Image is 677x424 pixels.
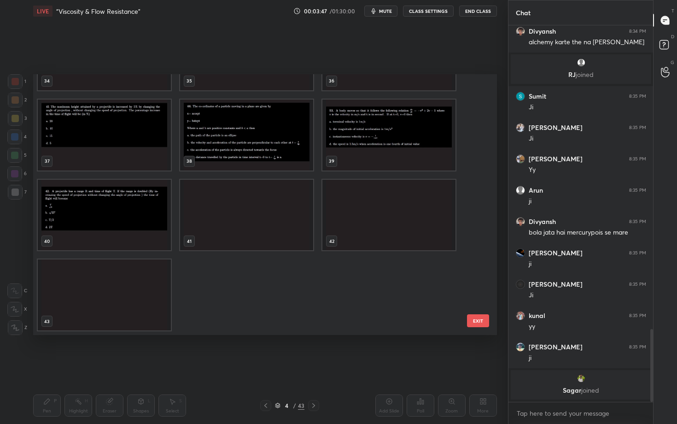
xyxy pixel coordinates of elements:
[322,179,455,250] img: 1756566085HHQ3R2.pdf
[293,403,296,408] div: /
[629,188,646,193] div: 8:35 PM
[7,166,27,181] div: 6
[629,125,646,130] div: 8:35 PM
[576,70,594,79] span: joined
[508,25,654,402] div: grid
[516,311,525,320] img: 001eba9e199847959c241b6fad6b1f6f.jpg
[56,7,140,16] h4: “Viscosity & Flow Resistance”
[298,401,304,410] div: 43
[8,111,27,126] div: 3
[516,27,525,36] img: 9128bdeaaaef4bb6bf2fe0f7a5484a38.jpg
[529,322,646,331] div: yy
[529,197,646,206] div: ji
[364,6,397,17] button: mute
[379,8,392,14] span: mute
[529,291,646,300] div: Ji
[8,93,27,107] div: 2
[459,6,497,17] button: End Class
[38,259,171,330] img: 1756566085HHQ3R2.pdf
[7,283,27,298] div: C
[516,280,525,289] img: 3c33b455cbee4d0d8c895458c2956763.jpg
[8,185,27,200] div: 7
[671,7,674,14] p: T
[33,74,481,335] div: grid
[529,249,583,257] h6: [PERSON_NAME]
[629,156,646,162] div: 8:35 PM
[516,123,525,132] img: 0077f478210d424bb14125281e68059c.jpg
[629,219,646,224] div: 8:35 PM
[7,148,27,163] div: 5
[282,403,292,408] div: 4
[516,387,646,394] p: Sagar
[516,186,525,195] img: default.png
[322,19,455,90] img: 1756566085HHQ3R2.pdf
[576,58,585,67] img: default.png
[33,6,53,17] div: LIVE
[529,353,646,363] div: ji
[581,386,599,395] span: joined
[529,228,646,237] div: bola jata hai mercurypois se mare
[529,259,646,269] div: ji
[629,344,646,350] div: 8:35 PM
[516,154,525,164] img: e88f568d208e4024a18dae0ccb66bf60.jpg
[529,155,583,163] h6: [PERSON_NAME]
[38,179,171,250] img: 1756566085HHQ3R2.pdf
[8,74,26,89] div: 1
[516,71,646,78] p: RJ
[529,27,556,35] h6: Divyansh
[467,314,489,327] button: EXIT
[629,29,646,34] div: 8:34 PM
[516,92,525,101] img: 3
[516,342,525,352] img: 45418f7cc88746cfb40f41016138861c.jpg
[529,134,646,143] div: Ji
[322,100,455,171] img: 1756566085HHQ3R2.pdf
[180,19,313,90] img: 1756566085HHQ3R2.pdf
[516,217,525,226] img: 9128bdeaaaef4bb6bf2fe0f7a5484a38.jpg
[508,0,538,25] p: Chat
[38,19,171,90] img: 1756566085HHQ3R2.pdf
[671,33,674,40] p: D
[529,218,556,226] h6: Divyansh
[180,100,313,171] img: 1756566085HHQ3R2.pdf
[516,248,525,258] img: f36cf9491315400ba06f3afc17d38e50.png
[529,124,583,132] h6: [PERSON_NAME]
[671,59,674,66] p: G
[629,282,646,287] div: 8:35 PM
[529,165,646,175] div: Yy
[629,250,646,256] div: 8:35 PM
[403,6,454,17] button: CLASS SETTINGS
[7,130,27,144] div: 4
[576,374,585,383] img: 5792856e61be4a59a95d4ff70669d803.jpg
[8,320,27,335] div: Z
[529,312,545,320] h6: kunal
[529,103,646,112] div: Ji
[180,179,313,250] img: 1756566085HHQ3R2.pdf
[529,280,583,289] h6: [PERSON_NAME]
[38,100,171,171] img: 1756566085HHQ3R2.pdf
[629,313,646,318] div: 8:35 PM
[529,92,546,100] h6: Sumit
[629,94,646,99] div: 8:35 PM
[529,343,583,351] h6: [PERSON_NAME]
[529,186,543,194] h6: Arun
[529,38,646,47] div: alchemy karte the na [PERSON_NAME]
[7,302,27,317] div: X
